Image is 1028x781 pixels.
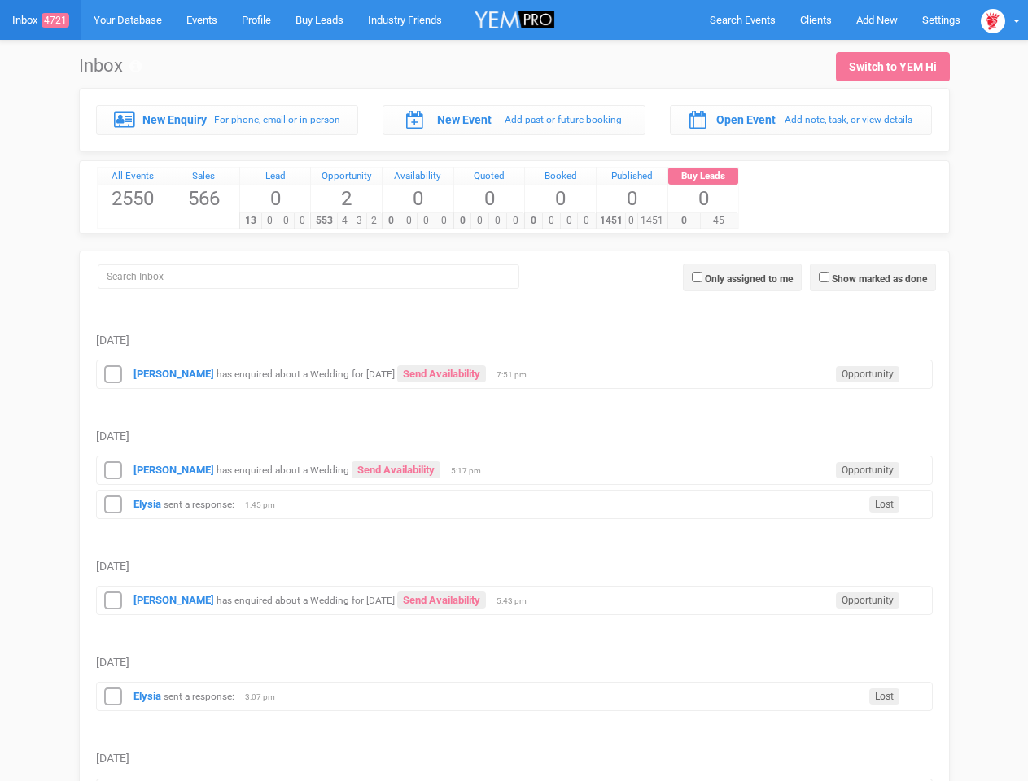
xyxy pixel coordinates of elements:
[96,105,359,134] a: New Enquiry For phone, email or in-person
[214,114,340,125] small: For phone, email or in-person
[705,272,793,286] label: Only assigned to me
[382,213,400,229] span: 0
[240,185,311,212] span: 0
[435,213,453,229] span: 0
[96,334,933,347] h5: [DATE]
[168,168,239,185] a: Sales
[278,213,295,229] span: 0
[98,168,168,185] a: All Events
[836,592,899,609] span: Opportunity
[710,14,776,26] span: Search Events
[98,185,168,212] span: 2550
[133,464,214,476] a: [PERSON_NAME]
[217,369,395,380] small: has enquired about a Wedding for [DATE]
[245,500,286,511] span: 1:45 pm
[96,753,933,765] h5: [DATE]
[311,185,382,212] span: 2
[164,499,234,510] small: sent a response:
[217,595,395,606] small: has enquired about a Wedding for [DATE]
[836,52,950,81] a: Switch to YEM Hi
[470,213,489,229] span: 0
[383,168,453,185] a: Availability
[383,185,453,212] span: 0
[437,111,492,128] label: New Event
[133,498,161,510] a: Elysia
[311,168,382,185] a: Opportunity
[525,168,596,185] a: Booked
[836,462,899,478] span: Opportunity
[637,213,667,229] span: 1451
[239,213,262,229] span: 13
[981,9,1005,33] img: open-uri20180111-4-rlq9zp
[79,56,142,76] h1: Inbox
[133,690,161,702] a: Elysia
[869,496,899,513] span: Lost
[497,369,537,381] span: 7:51 pm
[98,264,519,289] input: Search Inbox
[240,168,311,185] a: Lead
[245,692,286,703] span: 3:07 pm
[836,366,899,382] span: Opportunity
[352,461,440,478] a: Send Availability
[96,657,933,669] h5: [DATE]
[454,168,525,185] a: Quoted
[800,14,832,26] span: Clients
[596,213,626,229] span: 1451
[133,594,214,606] a: [PERSON_NAME]
[168,185,239,212] span: 566
[505,114,622,125] small: Add past or future booking
[832,272,927,286] label: Show marked as done
[261,213,278,229] span: 0
[133,368,214,380] a: [PERSON_NAME]
[400,213,418,229] span: 0
[667,213,701,229] span: 0
[96,430,933,443] h5: [DATE]
[506,213,525,229] span: 0
[454,185,525,212] span: 0
[700,213,739,229] span: 45
[451,465,492,477] span: 5:17 pm
[397,591,486,609] a: Send Availability
[625,213,638,229] span: 0
[856,14,898,26] span: Add New
[164,691,234,702] small: sent a response:
[597,185,667,212] span: 0
[488,213,507,229] span: 0
[397,365,486,382] a: Send Availability
[417,213,435,229] span: 0
[383,105,645,134] a: New Event Add past or future booking
[597,168,667,185] a: Published
[366,213,382,229] span: 2
[310,213,337,229] span: 553
[96,561,933,573] h5: [DATE]
[668,168,739,185] a: Buy Leads
[716,111,776,128] label: Open Event
[577,213,596,229] span: 0
[785,114,912,125] small: Add note, task, or view details
[42,13,69,28] span: 4721
[670,105,933,134] a: Open Event Add note, task, or view details
[869,688,899,705] span: Lost
[453,213,472,229] span: 0
[217,465,349,476] small: has enquired about a Wedding
[294,213,311,229] span: 0
[497,596,537,607] span: 5:43 pm
[524,213,543,229] span: 0
[337,213,352,229] span: 4
[525,185,596,212] span: 0
[542,213,561,229] span: 0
